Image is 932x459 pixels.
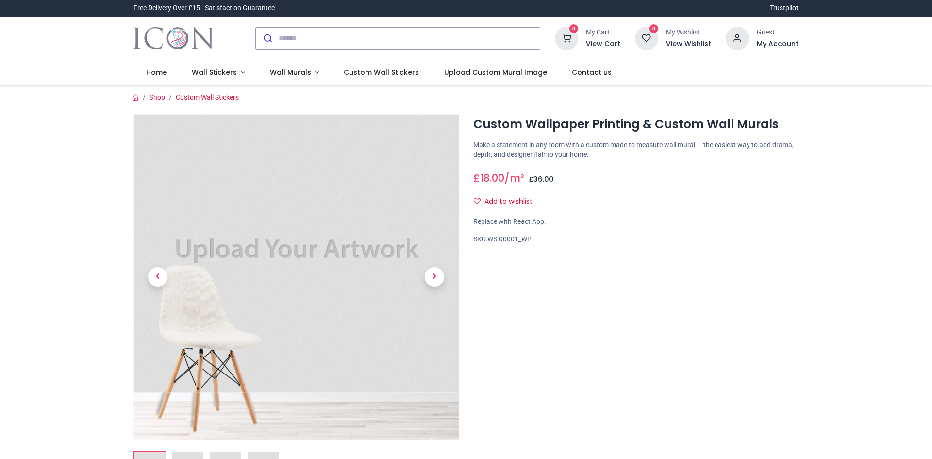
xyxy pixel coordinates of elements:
div: Free Delivery Over £15 - Satisfaction Guarantee [133,3,275,13]
a: View Wishlist [666,39,711,49]
sup: 0 [569,24,579,34]
img: Icon Wall Stickers [133,25,214,52]
h1: Custom Wallpaper Printing & Custom Wall Murals [473,116,799,133]
span: WS-00001_WP [487,235,532,243]
i: Add to wishlist [474,198,481,204]
img: Custom Wallpaper Printing & Custom Wall Murals [133,114,459,440]
span: £ [529,174,554,184]
span: £ [473,171,504,185]
a: View Cart [586,39,620,49]
a: 0 [555,34,578,41]
span: Contact us [572,68,612,77]
a: Custom Wall Stickers [176,93,239,101]
a: Logo of Icon Wall Stickers [133,25,214,52]
span: 18.00 [480,171,504,185]
button: Add to wishlistAdd to wishlist [473,193,541,210]
p: Make a statement in any room with a custom made to measure wall mural — the easiest way to add dr... [473,140,799,159]
a: Shop [150,93,165,101]
span: Wall Murals [270,68,311,77]
span: Previous [148,267,167,287]
div: My Cart [586,28,620,37]
div: Replace with React App. [473,217,799,227]
a: Trustpilot [770,3,799,13]
div: My Wishlist [666,28,711,37]
span: Custom Wall Stickers [344,68,419,77]
span: /m² [504,171,524,185]
span: Home [146,68,167,77]
span: Wall Stickers [192,68,237,77]
div: SKU: [473,235,799,244]
span: Upload Custom Mural Image [444,68,547,77]
a: Wall Murals [257,60,332,85]
a: My Account [757,39,799,49]
a: Next [410,163,459,391]
a: Wall Stickers [179,60,257,85]
a: 0 [635,34,658,41]
div: Guest [757,28,799,37]
button: Submit [256,28,279,49]
sup: 0 [649,24,659,34]
a: Previous [133,163,182,391]
span: 36.00 [533,174,554,184]
span: Next [425,267,444,287]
